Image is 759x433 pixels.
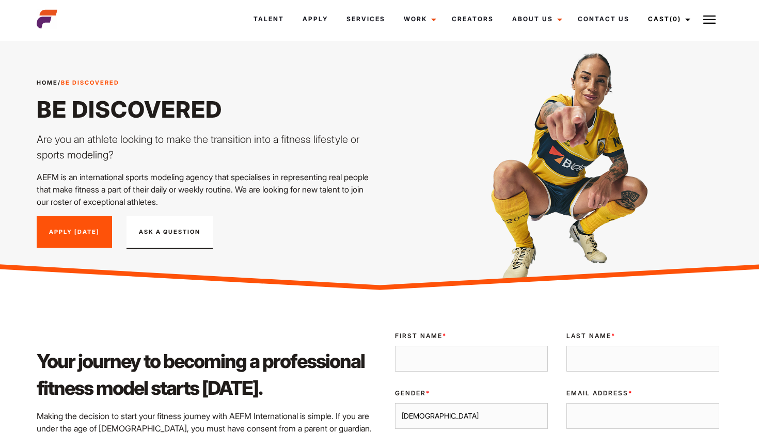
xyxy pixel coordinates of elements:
[566,331,719,341] label: Last Name
[566,389,719,398] label: Email Address
[395,389,548,398] label: Gender
[37,171,373,208] p: AEFM is an international sports modeling agency that specialises in representing real people that...
[442,5,503,33] a: Creators
[37,216,112,248] a: Apply [DATE]
[126,216,213,249] button: Ask A Question
[503,5,568,33] a: About Us
[37,132,373,163] p: Are you an athlete looking to make the transition into a fitness lifestyle or sports modeling?
[244,5,293,33] a: Talent
[37,79,58,86] a: Home
[61,79,119,86] strong: Be Discovered
[568,5,639,33] a: Contact Us
[395,331,548,341] label: First Name
[703,13,716,26] img: Burger icon
[37,348,373,402] h2: Your journey to becoming a professional fitness model starts [DATE].
[670,15,681,23] span: (0)
[394,5,442,33] a: Work
[37,9,57,29] img: cropped-aefm-brand-fav-22-square.png
[639,5,697,33] a: Cast(0)
[37,78,119,87] span: /
[337,5,394,33] a: Services
[37,95,373,123] h1: Be Discovered
[293,5,337,33] a: Apply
